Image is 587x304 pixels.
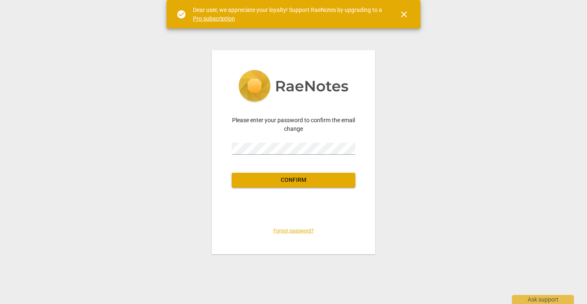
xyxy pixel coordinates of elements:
[232,173,355,188] button: Confirm
[399,9,409,19] span: close
[176,9,186,19] span: check_circle
[394,5,414,24] button: Close
[193,15,235,22] a: Pro subscription
[238,70,349,104] img: 5ac2273c67554f335776073100b6d88f.svg
[232,116,355,133] p: Please enter your password to confirm the email change
[512,295,574,304] div: Ask support
[273,228,314,234] a: Forgot password?
[238,176,349,184] span: Confirm
[193,6,384,23] div: Dear user, we appreciate your loyalty! Support RaeNotes by upgrading to a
